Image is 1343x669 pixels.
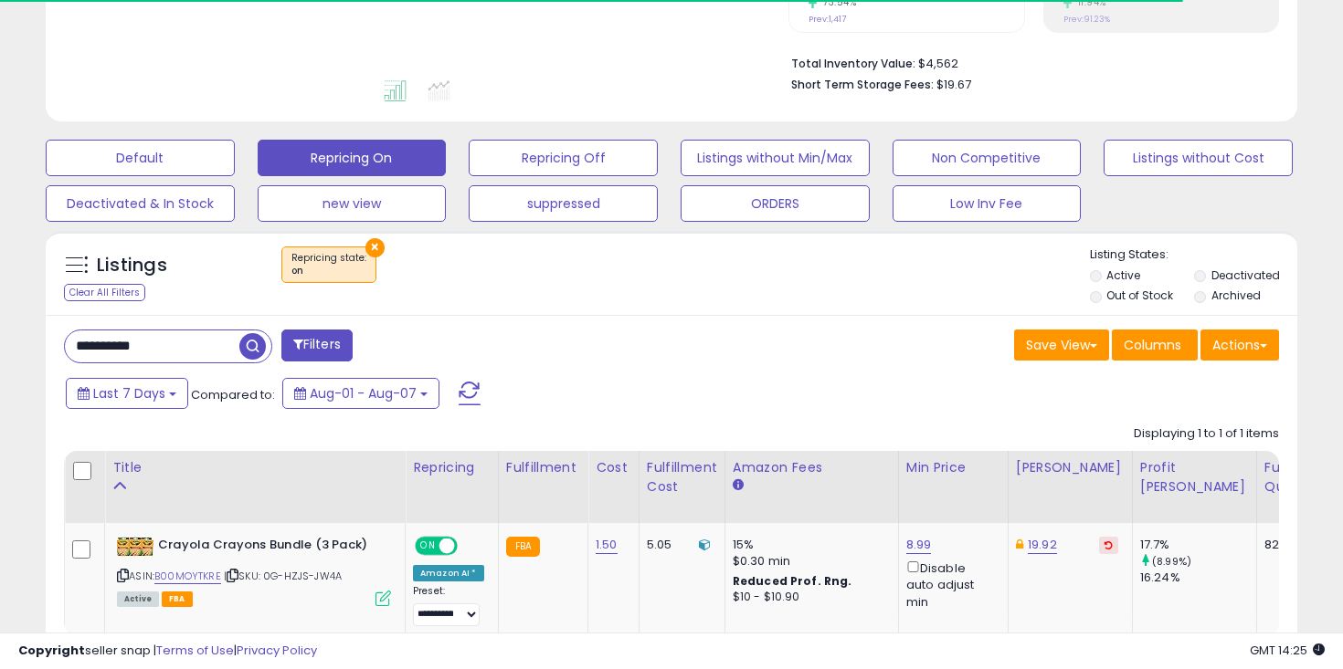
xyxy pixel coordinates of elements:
div: Displaying 1 to 1 of 1 items [1134,425,1279,443]
button: Low Inv Fee [893,185,1082,222]
button: Default [46,140,235,176]
button: Aug-01 - Aug-07 [282,378,439,409]
span: All listings currently available for purchase on Amazon [117,591,159,607]
span: 2025-08-15 14:25 GMT [1250,642,1325,659]
button: × [365,238,385,257]
div: 16.24% [1140,570,1256,586]
button: Deactivated & In Stock [46,185,235,222]
b: Total Inventory Value: [791,56,915,71]
span: | SKU: 0G-HZJS-JW4A [224,569,342,583]
div: Min Price [906,458,1000,477]
div: Amazon Fees [733,458,891,477]
a: 8.99 [906,536,932,554]
div: Disable auto adjust min [906,558,994,611]
div: Preset: [413,585,484,626]
a: Privacy Policy [237,642,317,659]
div: Title [112,458,397,477]
label: Deactivated [1211,267,1280,283]
button: Last 7 Days [66,378,188,409]
span: Last 7 Days [93,384,165,402]
div: Fulfillment Cost [647,458,717,497]
b: Reduced Prof. Rng. [733,573,852,589]
button: Non Competitive [893,140,1082,176]
a: 1.50 [596,536,618,554]
span: Repricing state : [291,251,366,278]
img: 513wTwiq3HL._SL40_.jpg [117,537,153,557]
button: suppressed [469,185,658,222]
div: Profit [PERSON_NAME] [1140,458,1249,497]
div: $10 - $10.90 [733,590,884,605]
span: ON [417,538,439,554]
button: Repricing On [258,140,447,176]
span: FBA [162,591,193,607]
div: Fulfillable Quantity [1264,458,1327,497]
div: $0.30 min [733,553,884,570]
button: Columns [1112,329,1198,361]
a: Terms of Use [156,642,234,659]
strong: Copyright [18,642,85,659]
b: Short Term Storage Fees: [791,77,934,92]
label: Active [1106,267,1140,283]
div: 17.7% [1140,537,1256,553]
a: B00MOYTKRE [154,569,221,584]
small: Prev: 91.23% [1063,14,1110,25]
div: 5.05 [647,537,711,553]
small: FBA [506,537,540,557]
div: Cost [596,458,631,477]
button: Actions [1200,329,1279,361]
span: Compared to: [191,386,275,403]
span: OFF [455,538,484,554]
div: 82 [1264,537,1321,553]
div: ASIN: [117,537,391,604]
label: Out of Stock [1106,287,1173,303]
button: Listings without Cost [1104,140,1293,176]
small: Prev: 1,417 [809,14,846,25]
div: 15% [733,537,884,553]
small: (8.99%) [1152,554,1191,569]
div: Repricing [413,458,491,477]
b: Crayola Crayons Bundle (3 Pack) [158,537,380,559]
div: Amazon AI * [413,565,484,581]
p: Listing States: [1090,246,1298,264]
span: $19.67 [936,76,971,93]
div: seller snap | | [18,643,317,660]
button: Filters [281,329,353,361]
div: [PERSON_NAME] [1016,458,1125,477]
li: $4,562 [791,51,1265,73]
button: Save View [1014,329,1109,361]
small: Amazon Fees. [733,477,744,494]
a: 19.92 [1028,536,1057,554]
div: on [291,265,366,277]
span: Aug-01 - Aug-07 [310,384,417,402]
div: Clear All Filters [64,284,145,301]
label: Archived [1211,287,1261,303]
span: Columns [1124,336,1181,354]
h5: Listings [97,253,167,278]
div: Fulfillment [506,458,580,477]
button: ORDERS [681,185,870,222]
button: Listings without Min/Max [681,140,870,176]
button: Repricing Off [469,140,658,176]
button: new view [258,185,447,222]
